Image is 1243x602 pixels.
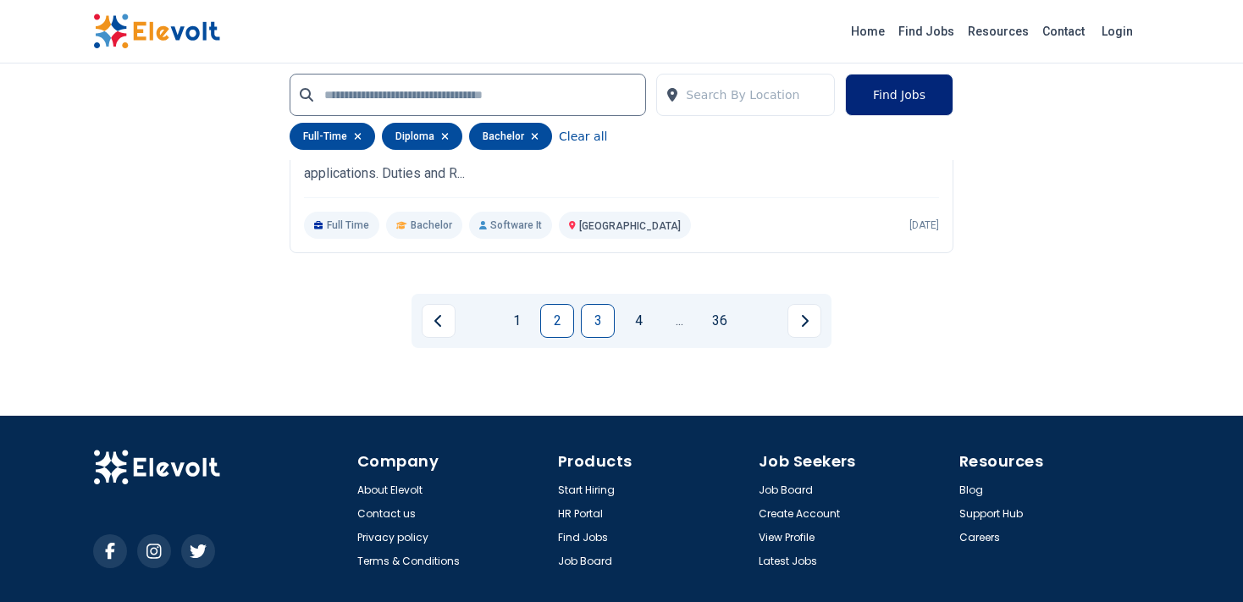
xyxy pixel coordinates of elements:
[93,450,220,485] img: Elevolt
[959,450,1150,473] h4: Resources
[357,531,428,544] a: Privacy policy
[787,304,821,338] a: Next page
[357,507,416,521] a: Contact us
[540,304,574,338] a: Page 2 is your current page
[500,304,533,338] a: Page 1
[304,212,379,239] p: Full Time
[558,555,612,568] a: Job Board
[844,18,892,45] a: Home
[892,18,961,45] a: Find Jobs
[759,555,817,568] a: Latest Jobs
[290,123,375,150] div: full-time
[909,218,939,232] p: [DATE]
[422,304,821,338] ul: Pagination
[959,531,1000,544] a: Careers
[422,304,456,338] a: Previous page
[621,304,655,338] a: Page 4
[469,123,552,150] div: bachelor
[579,220,681,232] span: [GEOGRAPHIC_DATA]
[357,555,460,568] a: Terms & Conditions
[759,531,815,544] a: View Profile
[1036,18,1091,45] a: Contact
[411,218,452,232] span: Bachelor
[558,531,608,544] a: Find Jobs
[1158,521,1243,602] iframe: Chat Widget
[558,483,615,497] a: Start Hiring
[357,483,423,497] a: About Elevolt
[558,507,603,521] a: HR Portal
[469,212,552,239] p: Software It
[959,483,983,497] a: Blog
[1091,14,1143,48] a: Login
[662,304,696,338] a: Jump forward
[959,507,1023,521] a: Support Hub
[559,123,607,150] button: Clear all
[759,483,813,497] a: Job Board
[845,74,953,116] button: Find Jobs
[961,18,1036,45] a: Resources
[93,14,220,49] img: Elevolt
[581,304,615,338] a: Page 3
[382,123,462,150] div: diploma
[759,507,840,521] a: Create Account
[558,450,749,473] h4: Products
[759,450,949,473] h4: Job Seekers
[703,304,737,338] a: Page 36
[357,450,548,473] h4: Company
